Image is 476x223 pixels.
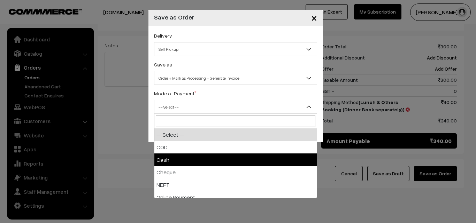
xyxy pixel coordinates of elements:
[154,42,317,56] span: Self Pickup
[154,128,317,141] li: -- Select --
[154,153,317,166] li: Cash
[154,61,172,68] label: Save as
[154,101,317,113] span: -- Select --
[154,191,317,204] li: Online Payment
[154,178,317,191] li: NEFT
[154,13,194,22] h4: Save as Order
[154,72,317,84] span: Order + Mark as Processing + Generate Invoice
[154,141,317,153] li: COD
[154,43,317,55] span: Self Pickup
[154,71,317,85] span: Order + Mark as Processing + Generate Invoice
[154,32,172,39] label: Delivery
[154,166,317,178] li: Cheque
[154,100,317,114] span: -- Select --
[306,7,323,29] button: Close
[311,11,317,24] span: ×
[154,90,196,97] label: Mode of Payment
